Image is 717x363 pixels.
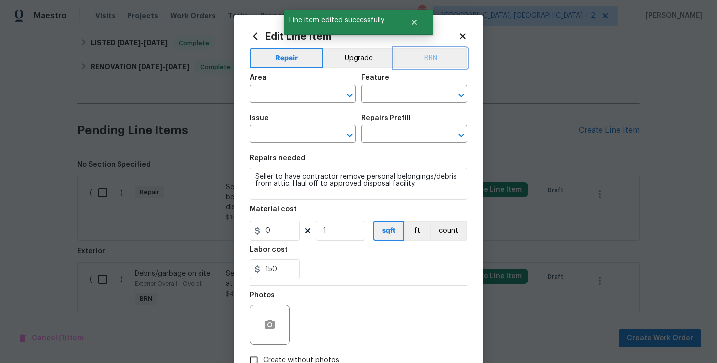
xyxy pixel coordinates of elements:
h5: Material cost [250,206,297,213]
textarea: Seller to have contractor remove personal belongings/debris from attic. Haul off to approved disp... [250,168,467,200]
h5: Repairs needed [250,155,305,162]
h5: Photos [250,292,275,299]
button: Repair [250,48,323,68]
button: Close [398,12,431,32]
button: Open [343,128,357,142]
button: Open [343,88,357,102]
button: Open [454,88,468,102]
button: BRN [394,48,467,68]
button: Open [454,128,468,142]
button: sqft [373,221,404,241]
button: ft [404,221,430,241]
h5: Repairs Prefill [361,115,411,121]
button: count [430,221,467,241]
h5: Area [250,74,267,81]
h5: Feature [361,74,389,81]
h5: Issue [250,115,269,121]
span: Line item edited successfully [284,10,398,31]
h2: Edit Line Item [250,31,458,42]
h5: Labor cost [250,246,288,253]
button: Upgrade [323,48,394,68]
